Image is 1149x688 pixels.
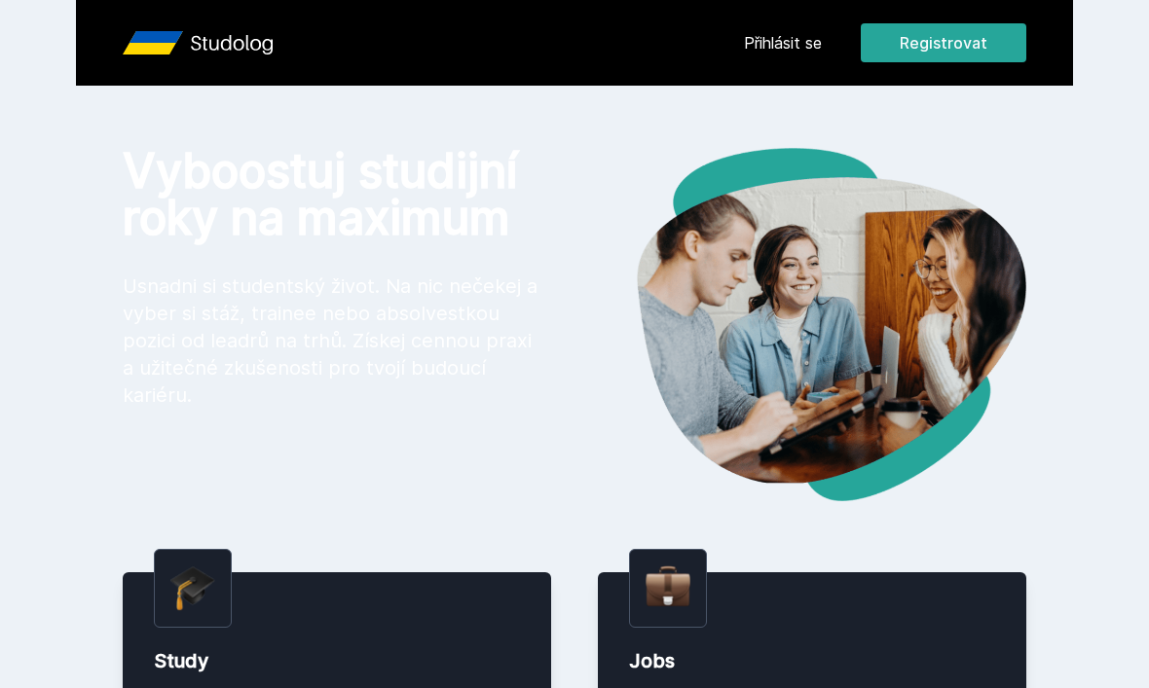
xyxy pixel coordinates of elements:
img: briefcase.png [646,561,690,611]
a: Přihlásit se [744,31,822,54]
img: graduation-cap.png [170,565,215,611]
h1: Vyboostuj studijní roky na maximum [123,148,543,241]
div: Jobs [629,647,995,674]
button: Registrovat [861,23,1026,62]
p: Usnadni si studentský život. Na nic nečekej a vyber si stáž, trainee nebo absolvestkou pozici od ... [123,272,543,409]
div: Study [154,647,520,674]
img: hero.png [574,148,1026,501]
